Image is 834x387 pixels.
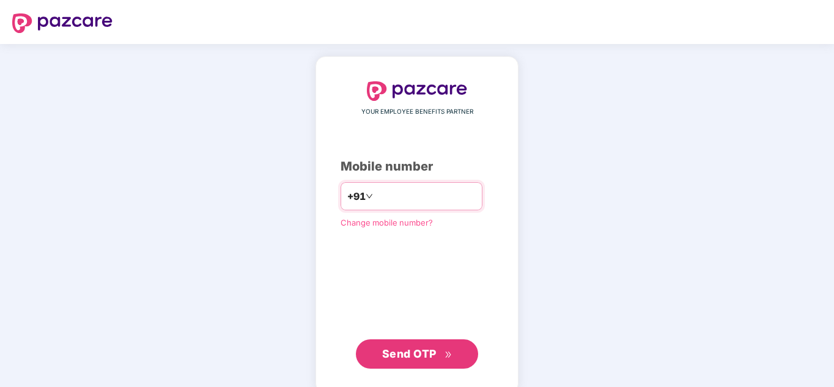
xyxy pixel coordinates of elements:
img: logo [367,81,467,101]
span: Send OTP [382,347,437,360]
span: +91 [347,189,366,204]
span: double-right [445,351,452,359]
a: Change mobile number? [341,218,433,227]
button: Send OTPdouble-right [356,339,478,369]
span: down [366,193,373,200]
div: Mobile number [341,157,493,176]
img: logo [12,13,113,33]
span: YOUR EMPLOYEE BENEFITS PARTNER [361,107,473,117]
